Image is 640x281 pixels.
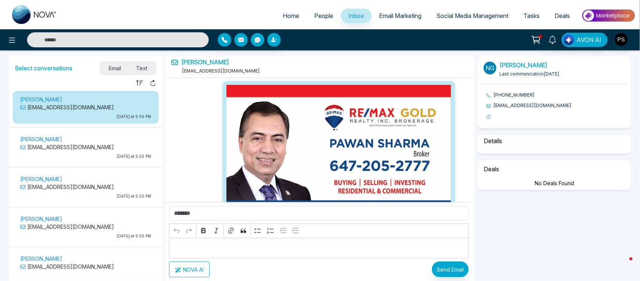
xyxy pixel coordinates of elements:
img: Nova CRM Logo [12,5,57,24]
a: Tasks [516,9,547,23]
p: ng [484,62,496,74]
p: [EMAIL_ADDRESS][DOMAIN_NAME] [20,223,151,231]
a: People [307,9,341,23]
span: AVON AI [577,35,601,44]
span: Tasks [523,12,540,20]
a: Email Marketing [372,9,429,23]
span: Email [102,63,129,73]
h5: Select conversations [15,65,72,72]
div: No Deals Found [481,179,628,187]
a: [PERSON_NAME] [181,59,229,66]
span: Social Media Management [436,12,508,20]
img: Lead Flow [564,35,574,45]
p: [DATE] at 5:55 PM [20,233,151,239]
div: Editor editing area: main [169,238,469,258]
p: [PERSON_NAME] [20,215,151,223]
span: Home [283,12,299,20]
iframe: Intercom live chat [615,255,633,273]
a: [PERSON_NAME] [499,61,547,69]
button: AVON AI [562,33,608,47]
img: User Avatar [615,33,628,46]
p: [PERSON_NAME] [20,175,151,183]
p: [PERSON_NAME] [20,95,151,103]
p: [EMAIL_ADDRESS][DOMAIN_NAME] [20,183,151,191]
a: Social Media Management [429,9,516,23]
a: Home [275,9,307,23]
img: Market-place.gif [581,7,636,24]
span: Inbox [348,12,364,20]
span: Text [129,63,155,73]
span: Last communication [DATE] [499,71,559,77]
li: [PHONE_NUMBER] [486,92,628,98]
p: [DATE] at 5:55 PM [20,114,151,119]
span: Email Marketing [379,12,421,20]
p: [PERSON_NAME] [20,255,151,263]
button: Send Email [432,261,469,277]
h6: Details [481,134,628,148]
p: [DATE] at 5:55 PM [20,193,151,199]
a: Deals [547,9,577,23]
button: NOVA AI [169,261,210,277]
span: Deals [555,12,570,20]
p: [EMAIL_ADDRESS][DOMAIN_NAME] [20,143,151,151]
span: [EMAIL_ADDRESS][DOMAIN_NAME] [180,68,260,74]
p: [EMAIL_ADDRESS][DOMAIN_NAME] [20,103,151,111]
li: [EMAIL_ADDRESS][DOMAIN_NAME] [486,102,628,109]
p: [EMAIL_ADDRESS][DOMAIN_NAME] [20,263,151,270]
a: Inbox [341,9,372,23]
h6: Deals [481,163,628,176]
span: People [314,12,333,20]
p: [PERSON_NAME] [20,135,151,143]
div: Editor toolbar [169,224,469,238]
p: [DATE] at 5:55 PM [20,154,151,159]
